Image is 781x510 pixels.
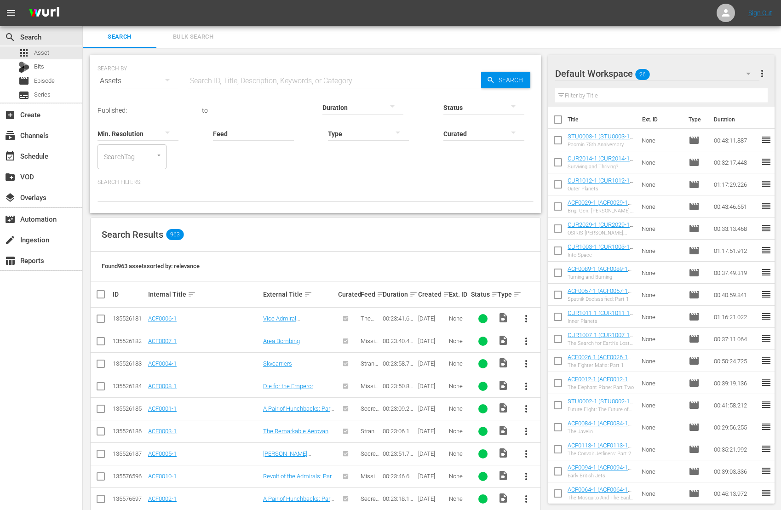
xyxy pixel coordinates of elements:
div: Internal Title [148,289,260,300]
span: Schedule [5,151,16,162]
td: None [638,218,685,240]
div: Outer Planets [568,186,634,192]
span: Episode [689,289,700,300]
span: Episode [689,267,700,278]
span: Video [498,493,509,504]
div: Pacmin 75th Anniversary [568,142,634,148]
div: The Fighter Mafia: Part 1 [568,362,634,368]
td: None [638,129,685,151]
a: ACF0004-1 [148,360,177,367]
span: reorder [761,289,772,300]
div: 135526185 [113,405,145,412]
a: ACF0057-1 (ACF0057-1 (VARIANT)) [568,287,632,301]
span: Episode [689,135,700,146]
span: Secret Nazi Planes [361,450,379,471]
span: sort [443,290,451,298]
div: The Javelin [568,429,634,435]
a: STU0002-1 (STU0002-1 (VARIANT2)) [568,398,633,412]
span: reorder [761,487,772,499]
div: Bits [18,62,29,73]
a: ACF0084-1 (ACF0084-1 (VARIANT)) [568,420,632,434]
span: Found 963 assets sorted by: relevance [102,263,200,269]
span: reorder [761,267,772,278]
span: Episode [689,488,700,499]
div: None [449,428,468,435]
div: Default Workspace [555,61,759,86]
button: more_vert [515,375,537,397]
td: 00:39:03.336 [710,460,761,482]
p: Search Filters: [98,178,534,186]
span: Episode [689,157,700,168]
div: Status [471,289,495,300]
div: [DATE] [418,383,446,390]
div: Sputnik Declassified: Part 1 [568,296,634,302]
span: reorder [761,178,772,189]
span: reorder [761,355,772,366]
td: None [638,416,685,438]
span: Episode [689,422,700,433]
span: Episode [689,466,700,477]
div: 00:23:18.130 [383,495,415,502]
a: A Pair of Hunchbacks: Part 1 [263,405,334,419]
a: A Pair of Hunchbacks: Part 2 [263,495,334,509]
div: [DATE] [418,428,446,435]
div: 135526187 [113,450,145,457]
div: Duration [383,289,415,300]
a: ACF0008-1 [148,383,177,390]
div: Ext. ID [449,291,468,298]
span: Reports [5,255,16,266]
div: 00:23:06.197 [383,428,415,435]
a: Vice Admiral [PERSON_NAME]: Naval Aviator [263,315,325,336]
td: None [638,284,685,306]
span: reorder [761,201,772,212]
span: more_vert [521,403,532,414]
span: VOD [5,172,16,183]
td: None [638,262,685,284]
td: 00:32:17.448 [710,151,761,173]
img: ans4CAIJ8jUAAAAAAAAAAAAAAAAAAAAAAAAgQb4GAAAAAAAAAAAAAAAAAAAAAAAAJMjXAAAAAAAAAAAAAAAAAAAAAAAAgAT5G... [22,2,66,24]
a: ACF0006-1 [148,315,177,322]
span: Episode [689,223,700,234]
a: Area Bombing [263,338,300,344]
span: more_vert [521,336,532,347]
span: Episode [18,75,29,86]
div: 135526182 [113,338,145,344]
span: reorder [761,421,772,432]
td: 00:37:49.319 [710,262,761,284]
span: reorder [761,399,772,410]
div: None [449,495,468,502]
div: 135526186 [113,428,145,435]
a: ACF0029-1 (ACF0029-1 (VARIANT)) [568,199,632,213]
span: sort [491,290,500,298]
span: menu [6,7,17,18]
span: more_vert [521,426,532,437]
span: Series [34,90,51,99]
span: Episode [34,76,55,86]
span: reorder [761,134,772,145]
a: CUR2014-1 (CUR2014-1 (VARIANT)) [568,155,633,169]
td: 00:40:59.841 [710,284,761,306]
span: sort [513,290,522,298]
div: The Convair Jetliners: Part 2 [568,451,634,457]
span: Video [498,470,509,481]
div: Brig. Gen. [PERSON_NAME]: Silverplate [568,208,634,214]
div: ID [113,291,145,298]
span: Strange Planes [361,428,379,448]
div: 00:23:46.667 [383,473,415,480]
button: more_vert [757,63,768,85]
div: Turning and Burning [568,274,634,280]
div: Surviving and Thriving? [568,164,634,170]
span: Video [498,312,509,323]
span: Video [498,335,509,346]
div: 00:23:41.632 [383,315,415,322]
span: reorder [761,465,772,476]
div: 135526184 [113,383,145,390]
a: ACF0064-1 (ACF0064-1 (VARIANT)) [568,486,632,500]
a: CUR2029-1 (CUR2029-1 (VARIANT)) [568,221,633,235]
div: [DATE] [418,315,446,322]
div: 00:23:51.743 [383,450,415,457]
a: ACF0026-1 (ACF0026-1 (VARIANT)) [568,354,632,367]
td: 00:43:11.887 [710,129,761,151]
td: 00:33:13.468 [710,218,761,240]
span: Episode [689,378,700,389]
